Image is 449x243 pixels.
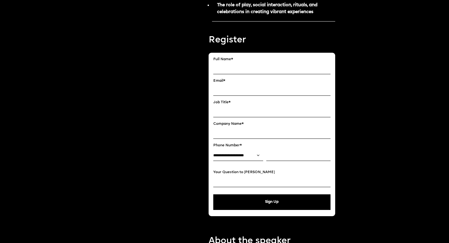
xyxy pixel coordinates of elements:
strong: The role of play, social interaction, rituals, and celebrations in creating vibrant experiences [217,3,317,15]
p: Register [209,34,335,46]
button: Sign Up [213,194,331,210]
label: Full Name [213,57,331,62]
label: Email [213,79,331,83]
label: Your Question to [PERSON_NAME] [213,170,331,175]
label: Company Name [213,122,331,126]
label: Phone Number [213,143,331,148]
label: Job Title [213,100,331,105]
